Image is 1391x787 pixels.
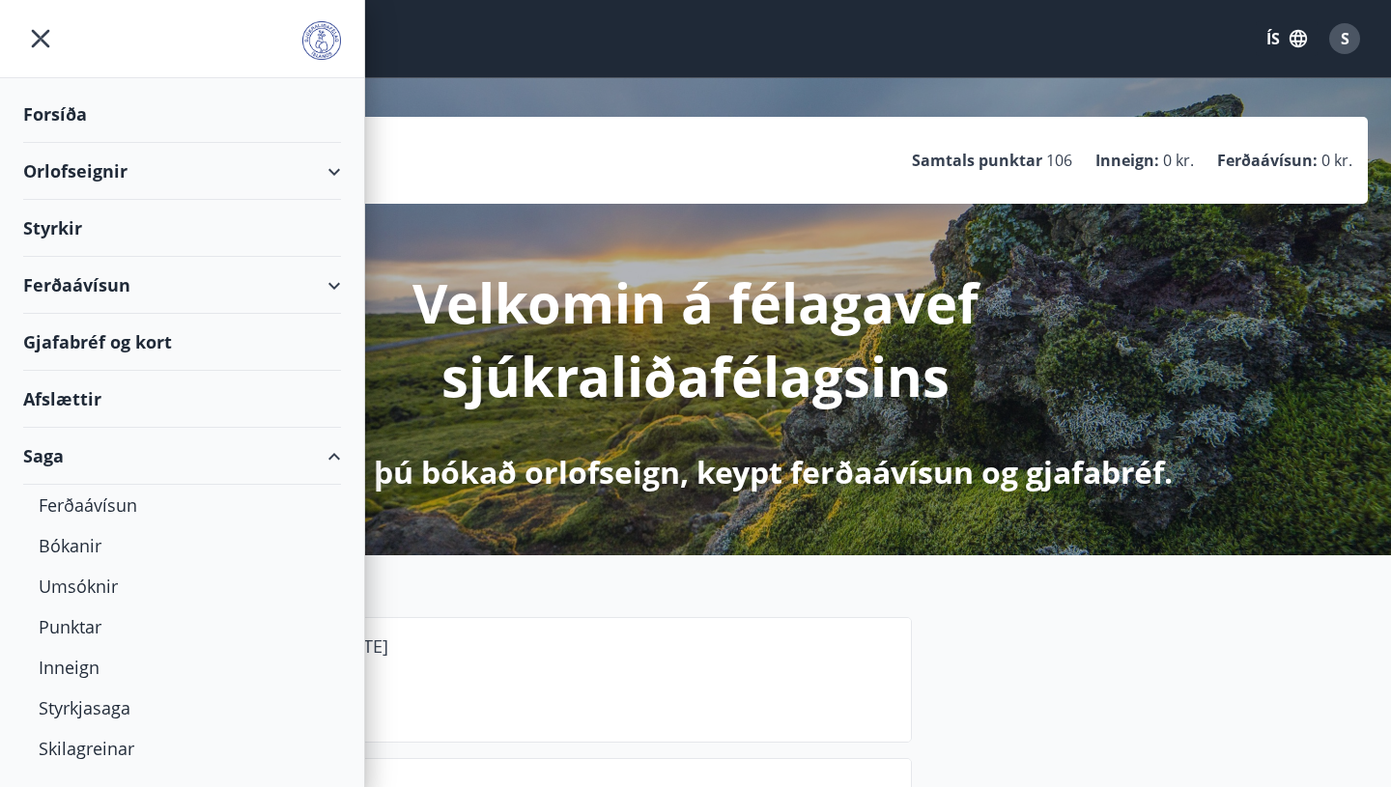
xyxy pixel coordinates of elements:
[1321,15,1368,62] button: S
[39,606,326,647] div: Punktar
[185,266,1206,412] p: Velkomin á félagavef sjúkraliðafélagsins
[218,451,1173,493] p: Hér getur þú bókað orlofseign, keypt ferðaávísun og gjafabréf.
[39,688,326,728] div: Styrkjasaga
[23,257,341,314] div: Ferðaávísun
[912,150,1042,171] p: Samtals punktar
[23,314,341,371] div: Gjafabréf og kort
[23,86,341,143] div: Forsíða
[23,21,58,56] button: menu
[39,485,326,525] div: Ferðaávísun
[23,428,341,485] div: Saga
[165,666,895,699] p: Hallgerðargata 3
[1321,150,1352,171] span: 0 kr.
[39,728,326,769] div: Skilagreinar
[23,371,341,428] div: Afslættir
[1046,150,1072,171] span: 106
[39,566,326,606] div: Umsóknir
[1341,28,1349,49] span: S
[1095,150,1159,171] p: Inneign :
[1217,150,1318,171] p: Ferðaávísun :
[23,200,341,257] div: Styrkir
[302,21,341,60] img: union_logo
[1163,150,1194,171] span: 0 kr.
[1256,21,1318,56] button: ÍS
[39,647,326,688] div: Inneign
[23,143,341,200] div: Orlofseignir
[39,525,326,566] div: Bókanir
